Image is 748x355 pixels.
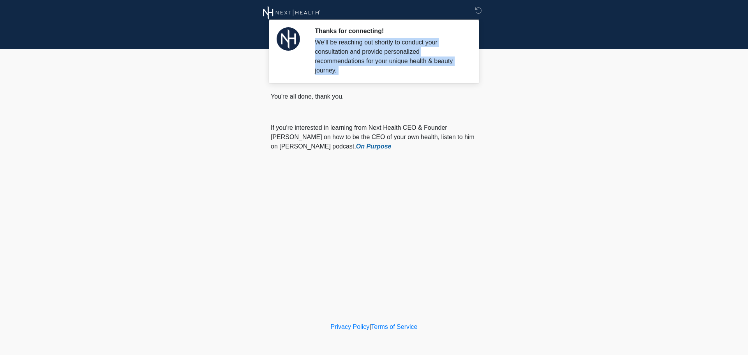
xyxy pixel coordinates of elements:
[263,6,320,19] img: Next Health Wellness Logo
[369,323,371,330] a: |
[371,323,417,330] a: Terms of Service
[315,27,466,35] h2: Thanks for connecting!
[277,27,300,51] img: Agent Avatar
[356,143,392,150] a: On Purpose
[271,92,477,101] p: You're all done, thank you.
[271,123,477,151] p: If you’re interested in learning from Next Health CEO & Founder [PERSON_NAME] on how to be the CE...
[331,323,370,330] a: Privacy Policy
[315,38,466,75] div: We’ll be reaching out shortly to conduct your consultation and provide personalized recommendatio...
